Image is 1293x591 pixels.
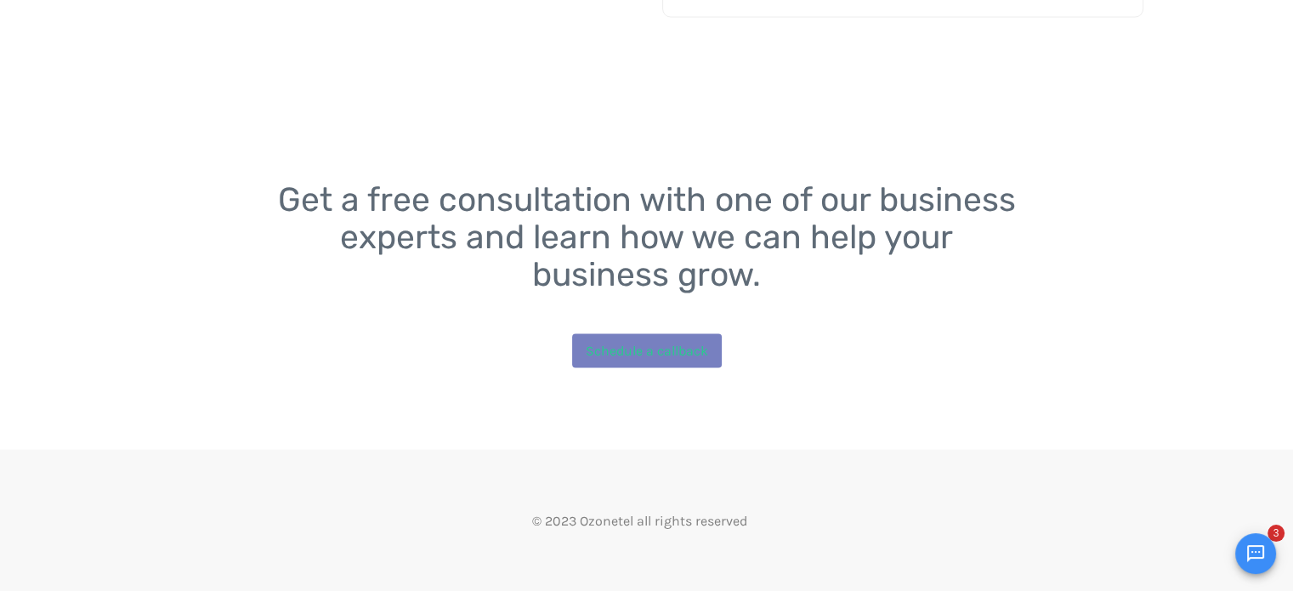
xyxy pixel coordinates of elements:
a: Schedule a callback [572,334,722,368]
span: Schedule a callback [586,343,708,359]
button: Open chat [1235,533,1276,574]
span: Get a free consultation with one of our business experts and learn how we can help your business ... [278,180,1024,294]
span: 3 [1267,525,1284,542]
span: © 2023 Ozonetel all rights reserved [532,513,747,529]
